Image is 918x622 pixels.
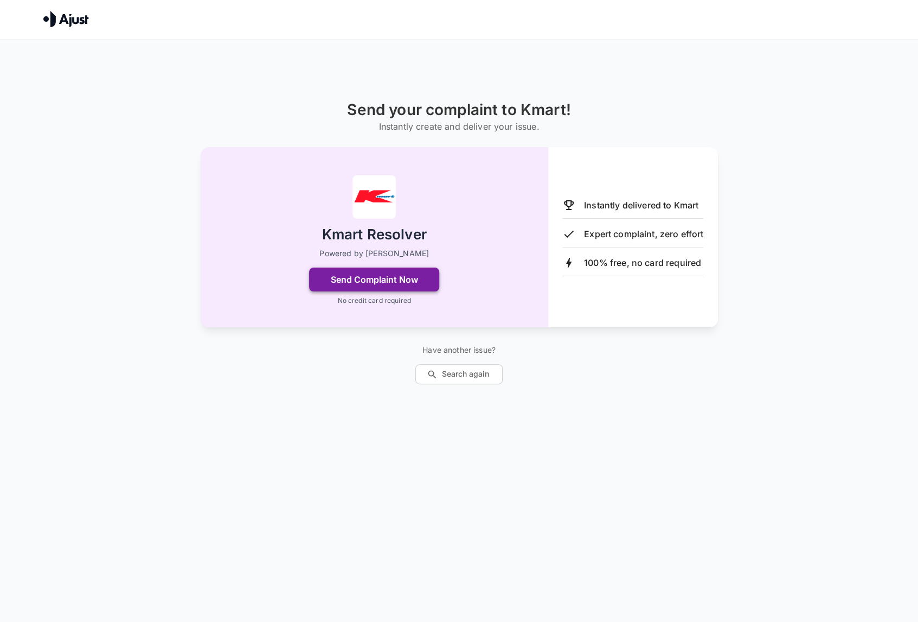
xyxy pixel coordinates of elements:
h2: Kmart Resolver [322,225,427,244]
p: Expert complaint, zero effort [584,227,703,240]
button: Send Complaint Now [309,268,439,291]
button: Search again [415,364,503,384]
p: 100% free, no card required [584,256,701,269]
img: Kmart [352,175,396,219]
p: No credit card required [337,296,410,306]
p: Instantly delivered to Kmart [584,199,698,212]
h6: Instantly create and deliver your issue. [347,119,570,134]
h1: Send your complaint to Kmart! [347,101,570,119]
p: Have another issue? [415,345,503,356]
img: Ajust [43,11,89,27]
p: Powered by [PERSON_NAME] [319,248,429,259]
